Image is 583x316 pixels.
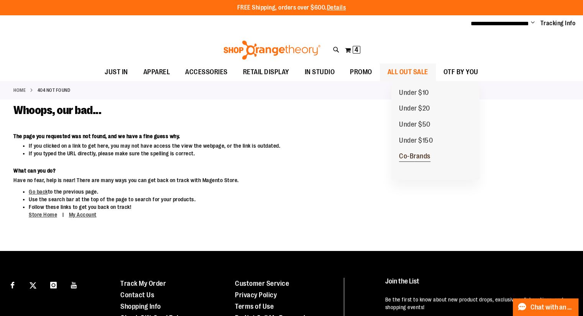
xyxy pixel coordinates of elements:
[30,282,36,289] img: Twitter
[26,278,40,291] a: Visit our X page
[13,167,454,174] dt: What can you do?
[143,64,170,81] span: APPAREL
[237,3,346,12] p: FREE Shipping, orders over $600.
[388,64,428,81] span: ALL OUT SALE
[29,189,48,195] a: Go back
[29,142,454,150] li: If you clicked on a link to get here, you may not have access the view the webpage, or the link i...
[29,203,454,219] li: Follow these links to get you back on track!
[531,20,535,27] button: Account menu
[235,280,289,287] a: Customer Service
[355,46,358,54] span: 4
[243,64,289,81] span: RETAIL DISPLAY
[13,176,454,184] dd: Have no fear, help is near! There are many ways you can get back on track with Magento Store.
[6,278,19,291] a: Visit our Facebook page
[13,104,101,117] span: Whoops, our bad...
[513,298,579,316] button: Chat with an Expert
[13,132,454,140] dt: The page you requested was not found, and we have a fine guess why.
[399,89,429,98] span: Under $10
[120,280,166,287] a: Track My Order
[399,104,430,114] span: Under $20
[47,278,60,291] a: Visit our Instagram page
[540,19,576,28] a: Tracking Info
[305,64,335,81] span: IN STUDIO
[59,208,68,222] span: |
[69,212,97,218] a: My Account
[67,278,81,291] a: Visit our Youtube page
[105,64,128,81] span: JUST IN
[327,4,346,11] a: Details
[235,291,277,299] a: Privacy Policy
[29,212,57,218] a: Store Home
[38,87,71,94] strong: 404 Not Found
[385,296,568,311] p: Be the first to know about new product drops, exclusive collaborations, and shopping events!
[399,121,430,130] span: Under $50
[185,64,228,81] span: ACCESSORIES
[385,278,568,292] h4: Join the List
[29,188,454,195] li: to the previous page.
[29,150,454,157] li: If you typed the URL directly, please make sure the spelling is correct.
[120,291,154,299] a: Contact Us
[399,152,430,162] span: Co-Brands
[530,304,574,311] span: Chat with an Expert
[235,303,274,310] a: Terms of Use
[13,87,26,94] a: Home
[350,64,372,81] span: PROMO
[29,195,454,203] li: Use the search bar at the top of the page to search for your products.
[120,303,161,310] a: Shopping Info
[443,64,478,81] span: OTF BY YOU
[399,137,433,146] span: Under $150
[222,41,322,60] img: Shop Orangetheory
